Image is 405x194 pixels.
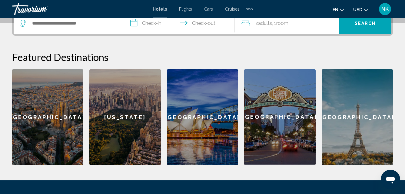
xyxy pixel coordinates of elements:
button: Change currency [353,5,368,14]
span: , 1 [272,19,288,28]
a: [GEOGRAPHIC_DATA] [322,69,393,165]
iframe: Кнопка запуска окна обмена сообщениями [381,170,400,189]
span: Search [355,21,376,26]
span: NK [381,6,389,12]
span: USD [353,7,362,12]
button: Change language [333,5,344,14]
span: Adults [258,20,272,26]
a: [GEOGRAPHIC_DATA] [167,69,238,165]
a: [GEOGRAPHIC_DATA] [12,69,83,165]
span: en [333,7,338,12]
a: Cars [204,7,213,12]
button: Extra navigation items [246,4,253,14]
a: [GEOGRAPHIC_DATA] [244,69,315,165]
a: [US_STATE] [89,69,161,165]
button: Check in and out dates [124,12,235,34]
a: Travorium [12,3,147,15]
span: Room [276,20,288,26]
a: Cruises [225,7,240,12]
a: Hotels [153,7,167,12]
button: Travelers: 2 adults, 0 children [235,12,339,34]
a: Flights [179,7,192,12]
h2: Featured Destinations [12,51,393,63]
div: Search widget [14,12,391,34]
button: User Menu [377,3,393,15]
span: 2 [255,19,272,28]
button: Search [339,12,391,34]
